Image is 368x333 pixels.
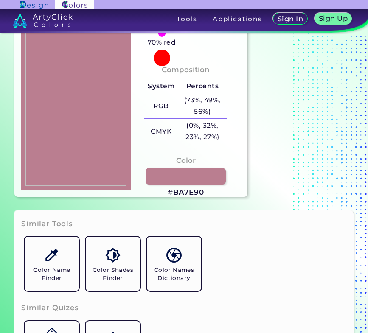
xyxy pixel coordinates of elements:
img: icon_color_shades.svg [105,248,120,263]
h5: Color Shades Finder [89,266,137,282]
h5: Sign In [279,16,302,22]
h5: Color Names Dictionary [150,266,198,282]
img: icon_color_name_finder.svg [44,248,59,263]
h5: (0%, 32%, 23%, 27%) [178,119,227,144]
h5: CMYK [144,124,177,138]
h5: Percents [178,79,227,93]
a: Color Shades Finder [82,233,143,294]
h5: (73%, 49%, 56%) [178,93,227,118]
h5: 70% red [144,37,179,48]
a: Color Names Dictionary [143,233,205,294]
h5: RGB [144,99,177,113]
h3: Applications [213,16,262,22]
h3: Similar Quizes [21,303,79,313]
h3: Tools [177,16,197,22]
img: logo_artyclick_colors_white.svg [13,13,73,28]
img: ArtyClick Design logo [20,1,48,9]
h5: Sign Up [320,15,346,22]
h4: Color [176,154,196,167]
h3: #BA7E90 [168,187,204,198]
a: Color Name Finder [21,233,82,294]
a: Sign In [275,14,306,24]
h5: System [144,79,177,93]
h5: Color Name Finder [28,266,76,282]
a: Sign Up [316,14,350,24]
h4: Composition [162,64,210,76]
img: icon_color_names_dictionary.svg [166,248,181,263]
